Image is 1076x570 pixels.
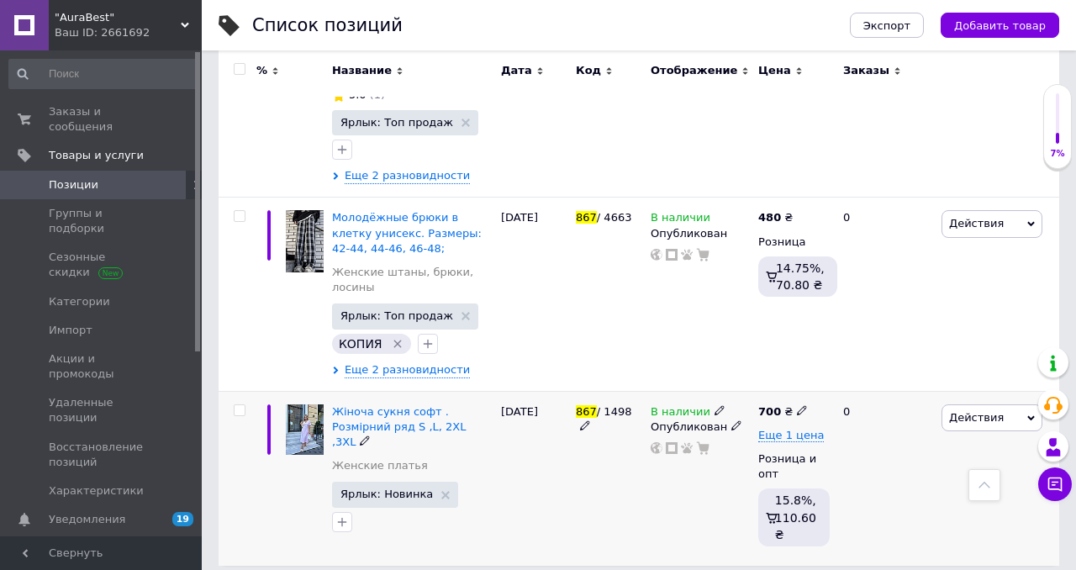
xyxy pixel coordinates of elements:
[49,440,156,470] span: Восстановление позиций
[850,13,924,38] button: Экспорт
[651,420,750,435] div: Опубликован
[758,405,781,418] b: 700
[758,429,824,442] span: Еще 1 цена
[49,294,110,309] span: Категории
[49,177,98,193] span: Позиции
[49,323,92,338] span: Импорт
[941,13,1059,38] button: Добавить товар
[1038,467,1072,501] button: Чат с покупателем
[758,210,793,225] div: ₴
[758,211,781,224] b: 480
[576,63,601,78] span: Код
[49,351,156,382] span: Акции и промокоды
[833,391,937,566] div: 0
[497,198,572,391] div: [DATE]
[651,226,750,241] div: Опубликован
[332,405,467,448] a: Жіноча сукня софт . Розмірний ряд S ,L, 2XL ,3XL
[501,63,532,78] span: Дата
[576,405,597,418] span: 867
[340,488,433,499] span: Ярлык: Новинка
[252,17,403,34] div: Список позиций
[55,10,181,25] span: "AuraBest"
[949,217,1004,230] span: Действия
[576,211,597,224] span: 867
[49,206,156,236] span: Группы и подборки
[332,63,392,78] span: Название
[286,210,324,272] img: Молодёжные брюки в клетку унисекс. Размеры: 42-44, 44-46, 46-48;
[758,235,829,250] div: Розница
[49,512,125,527] span: Уведомления
[8,59,198,89] input: Поиск
[651,63,737,78] span: Отображение
[340,117,453,128] span: Ярлык: Топ продаж
[833,198,937,391] div: 0
[954,19,1046,32] span: Добавить товар
[758,404,808,420] div: ₴
[256,63,267,78] span: %
[758,63,791,78] span: Цена
[843,63,889,78] span: Заказы
[286,404,324,455] img: Жіноча сукня софт . Розмірний ряд S ,L, 2XL ,3XL
[339,337,382,351] span: КОПИЯ
[597,405,632,418] span: / 1498
[172,512,193,526] span: 19
[1044,148,1071,160] div: 7%
[49,250,156,280] span: Сезонные скидки
[863,19,910,32] span: Экспорт
[49,148,144,163] span: Товары и услуги
[497,391,572,566] div: [DATE]
[597,211,632,224] span: / 4663
[332,211,482,254] a: Молодёжные брюки в клетку унисекс. Размеры: 42-44, 44-46, 46-48;
[340,310,453,321] span: Ярлык: Топ продаж
[949,411,1004,424] span: Действия
[49,395,156,425] span: Удаленные позиции
[55,25,202,40] div: Ваш ID: 2661692
[332,265,493,295] a: Женские штаны, брюки, лосины
[49,104,156,135] span: Заказы и сообщения
[651,211,710,229] span: В наличии
[49,483,144,499] span: Характеристики
[345,362,470,378] span: Еще 2 разновидности
[391,337,404,351] svg: Удалить метку
[775,493,816,541] span: 15.8%, 110.60 ₴
[758,451,829,482] div: Розница и опт
[651,405,710,423] span: В наличии
[345,168,470,184] span: Еще 2 разновидности
[776,261,825,292] span: 14.75%, 70.80 ₴
[332,458,428,473] a: Женские платья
